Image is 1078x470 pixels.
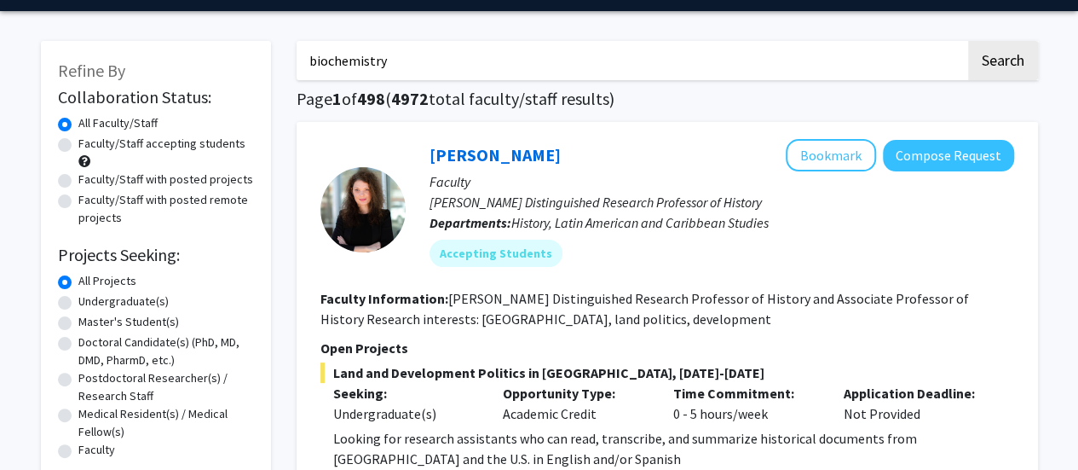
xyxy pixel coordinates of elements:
label: Faculty [78,441,115,459]
label: All Faculty/Staff [78,114,158,132]
label: Faculty/Staff with posted remote projects [78,191,254,227]
div: 0 - 5 hours/week [660,383,831,424]
button: Compose Request to Adriana Chira [883,140,1014,171]
span: 498 [357,88,385,109]
div: Not Provided [831,383,1001,424]
p: Time Commitment: [673,383,818,403]
h2: Collaboration Status: [58,87,254,107]
p: Seeking: [333,383,478,403]
div: Undergraduate(s) [333,403,478,424]
label: Doctoral Candidate(s) (PhD, MD, DMD, PharmD, etc.) [78,334,254,369]
b: Faculty Information: [320,290,448,307]
label: All Projects [78,272,136,290]
label: Master's Student(s) [78,313,179,331]
mat-chip: Accepting Students [429,240,562,267]
p: [PERSON_NAME] Distinguished Research Professor of History [429,192,1014,212]
h2: Projects Seeking: [58,245,254,265]
p: Looking for research assistants who can read, transcribe, and summarize historical documents from... [333,428,1014,469]
iframe: Chat [13,393,72,457]
p: Open Projects [320,338,1014,358]
input: Search Keywords [297,41,966,80]
span: History, Latin American and Caribbean Studies [511,214,769,231]
p: Opportunity Type: [503,383,648,403]
span: Land and Development Politics in [GEOGRAPHIC_DATA], [DATE]-[DATE] [320,363,1014,383]
p: Faculty [429,171,1014,192]
label: Medical Resident(s) / Medical Fellow(s) [78,405,254,441]
label: Postdoctoral Researcher(s) / Research Staff [78,369,254,405]
span: 1 [332,88,342,109]
b: Departments: [429,214,511,231]
label: Faculty/Staff with posted projects [78,171,253,189]
h1: Page of ( total faculty/staff results) [297,89,1038,109]
p: Application Deadline: [844,383,989,403]
button: Search [968,41,1038,80]
span: Refine By [58,60,125,81]
label: Faculty/Staff accepting students [78,135,245,153]
a: [PERSON_NAME] [429,144,561,165]
fg-read-more: [PERSON_NAME] Distinguished Research Professor of History and Associate Professor of History Rese... [320,290,969,328]
div: Academic Credit [490,383,660,424]
span: 4972 [391,88,429,109]
label: Undergraduate(s) [78,293,169,310]
button: Add Adriana Chira to Bookmarks [786,139,876,171]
